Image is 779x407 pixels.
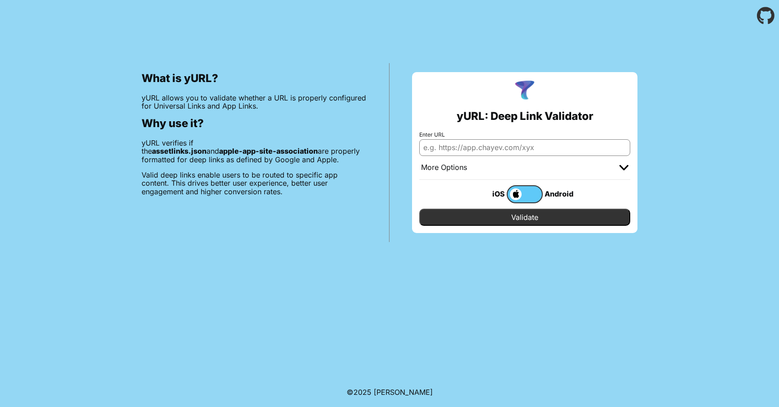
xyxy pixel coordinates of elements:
input: Validate [419,209,630,226]
div: Android [543,188,579,200]
div: More Options [421,163,467,172]
b: apple-app-site-association [219,146,318,155]
label: Enter URL [419,132,630,138]
p: Valid deep links enable users to be routed to specific app content. This drives better user exper... [142,171,367,196]
p: yURL verifies if the and are properly formatted for deep links as defined by Google and Apple. [142,139,367,164]
b: assetlinks.json [152,146,206,155]
img: chevron [619,165,628,170]
h2: Why use it? [142,117,367,130]
h2: yURL: Deep Link Validator [457,110,593,123]
input: e.g. https://app.chayev.com/xyx [419,139,630,155]
h2: What is yURL? [142,72,367,85]
a: Michael Ibragimchayev's Personal Site [374,388,433,397]
footer: © [347,377,433,407]
span: 2025 [353,388,371,397]
div: iOS [471,188,507,200]
img: yURL Logo [513,79,536,103]
p: yURL allows you to validate whether a URL is properly configured for Universal Links and App Links. [142,94,367,110]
